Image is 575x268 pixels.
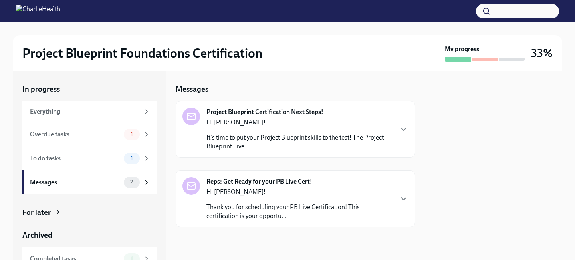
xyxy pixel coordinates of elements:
[30,107,140,116] div: Everything
[206,133,393,151] p: It's time to put your Project Blueprint skills to the test! The Project Blueprint Live...
[445,45,479,54] strong: My progress
[30,178,121,187] div: Messages
[22,170,157,194] a: Messages2
[206,203,393,220] p: Thank you for scheduling your PB Live Certification! This certification is your opportu...
[16,5,60,18] img: CharlieHealth
[30,154,121,163] div: To do tasks
[22,45,262,61] h2: Project Blueprint Foundations Certification
[206,188,393,196] p: Hi [PERSON_NAME]!
[22,146,157,170] a: To do tasks1
[531,46,553,60] h3: 33%
[22,84,157,94] a: In progress
[206,177,312,186] strong: Reps: Get Ready for your PB Live Cert!
[126,155,138,161] span: 1
[30,130,121,139] div: Overdue tasks
[176,84,208,94] h5: Messages
[22,207,157,218] a: For later
[125,179,138,185] span: 2
[22,122,157,146] a: Overdue tasks1
[22,207,51,218] div: For later
[206,118,393,127] p: Hi [PERSON_NAME]!
[22,230,157,240] a: Archived
[22,101,157,122] a: Everything
[126,131,138,137] span: 1
[30,254,121,263] div: Completed tasks
[126,256,138,262] span: 1
[206,108,323,116] strong: Project Blueprint Certification Next Steps!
